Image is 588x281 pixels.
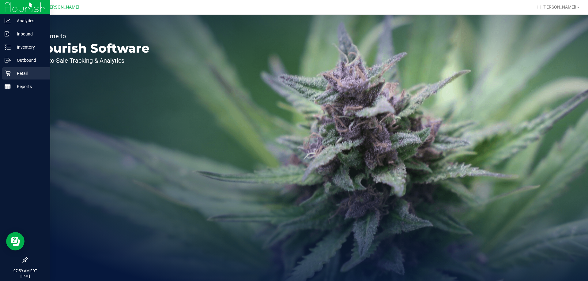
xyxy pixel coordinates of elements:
[5,44,11,50] inline-svg: Inventory
[537,5,576,9] span: Hi, [PERSON_NAME]!
[33,57,149,64] p: Seed-to-Sale Tracking & Analytics
[11,30,47,38] p: Inbound
[11,57,47,64] p: Outbound
[11,83,47,90] p: Reports
[33,42,149,54] p: Flourish Software
[11,43,47,51] p: Inventory
[11,70,47,77] p: Retail
[5,31,11,37] inline-svg: Inbound
[5,83,11,90] inline-svg: Reports
[46,5,79,10] span: [PERSON_NAME]
[5,57,11,63] inline-svg: Outbound
[6,232,24,250] iframe: Resource center
[3,268,47,274] p: 07:59 AM EDT
[5,70,11,76] inline-svg: Retail
[33,33,149,39] p: Welcome to
[3,274,47,278] p: [DATE]
[5,18,11,24] inline-svg: Analytics
[11,17,47,24] p: Analytics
